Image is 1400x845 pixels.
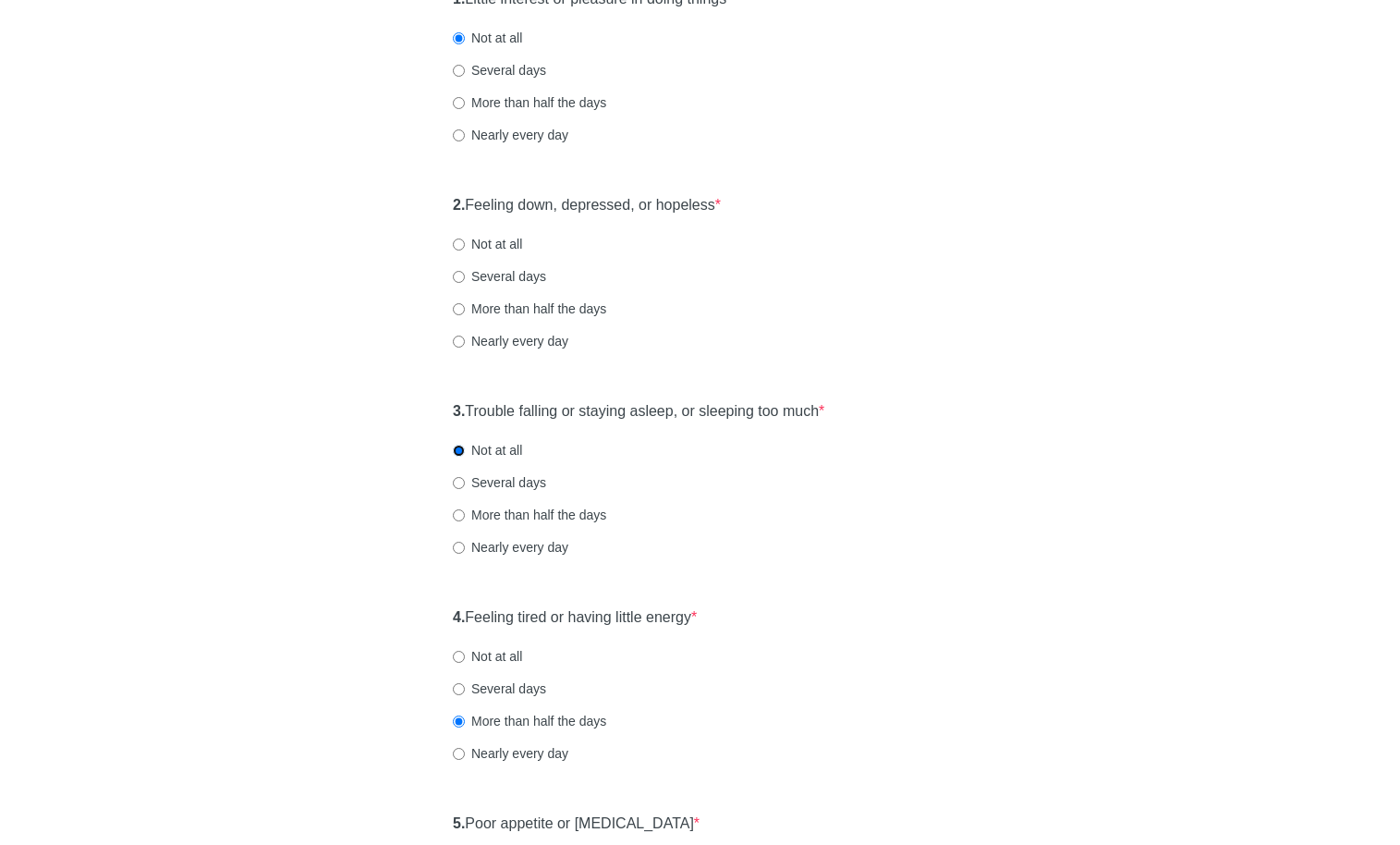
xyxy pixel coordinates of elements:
[453,441,522,459] label: Not at all
[453,716,465,728] input: More than half the days
[453,477,465,489] input: Several days
[453,683,465,695] input: Several days
[453,271,465,283] input: Several days
[453,506,606,524] label: More than half the days
[453,97,465,109] input: More than half the days
[453,32,465,44] input: Not at all
[453,748,465,760] input: Nearly every day
[453,61,546,80] label: Several days
[453,609,465,625] strong: 4.
[453,126,568,144] label: Nearly every day
[453,239,465,251] input: Not at all
[453,538,568,557] label: Nearly every day
[453,607,697,629] label: Feeling tired or having little energy
[453,473,546,492] label: Several days
[453,401,824,422] label: Trouble falling or staying asleep, or sleeping too much
[453,303,465,315] input: More than half the days
[453,195,721,216] label: Feeling down, depressed, or hopeless
[453,403,465,419] strong: 3.
[453,29,522,47] label: Not at all
[453,235,522,253] label: Not at all
[453,651,465,663] input: Not at all
[453,332,568,350] label: Nearly every day
[453,267,546,286] label: Several days
[453,744,568,763] label: Nearly every day
[453,815,465,831] strong: 5.
[453,445,465,457] input: Not at all
[453,129,465,141] input: Nearly every day
[453,509,465,521] input: More than half the days
[453,336,465,348] input: Nearly every day
[453,300,606,318] label: More than half the days
[453,680,546,698] label: Several days
[453,93,606,112] label: More than half the days
[453,65,465,77] input: Several days
[453,197,465,213] strong: 2.
[453,814,700,835] label: Poor appetite or [MEDICAL_DATA]
[453,542,465,554] input: Nearly every day
[453,712,606,730] label: More than half the days
[453,647,522,666] label: Not at all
